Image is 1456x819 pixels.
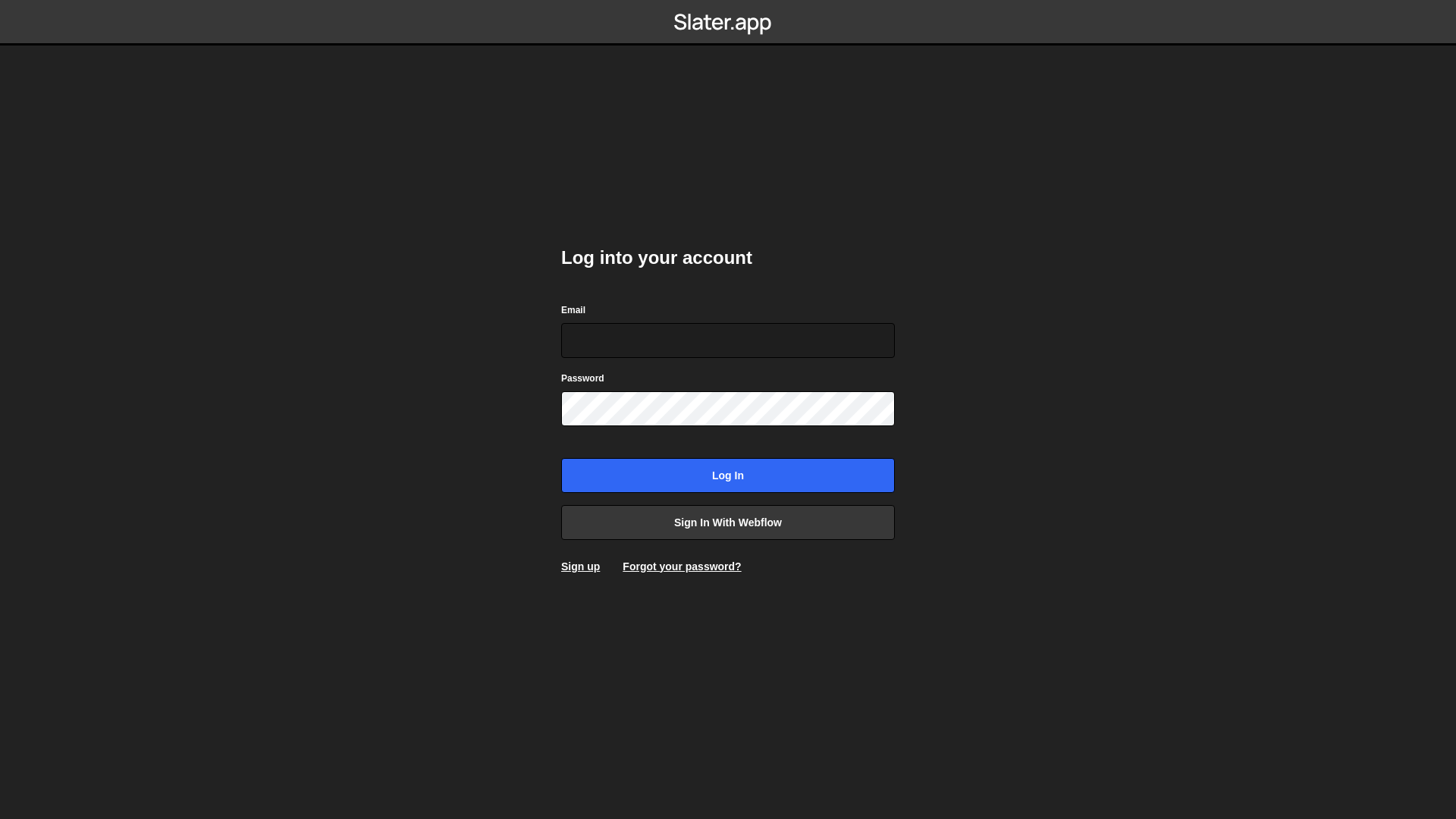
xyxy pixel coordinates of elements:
[561,560,600,573] a: Sign up
[561,371,604,386] label: Password
[561,246,895,270] h2: Log into your account
[623,560,741,573] a: Forgot your password?
[561,505,895,540] a: Sign in with Webflow
[561,303,585,318] label: Email
[561,458,895,493] input: Log in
